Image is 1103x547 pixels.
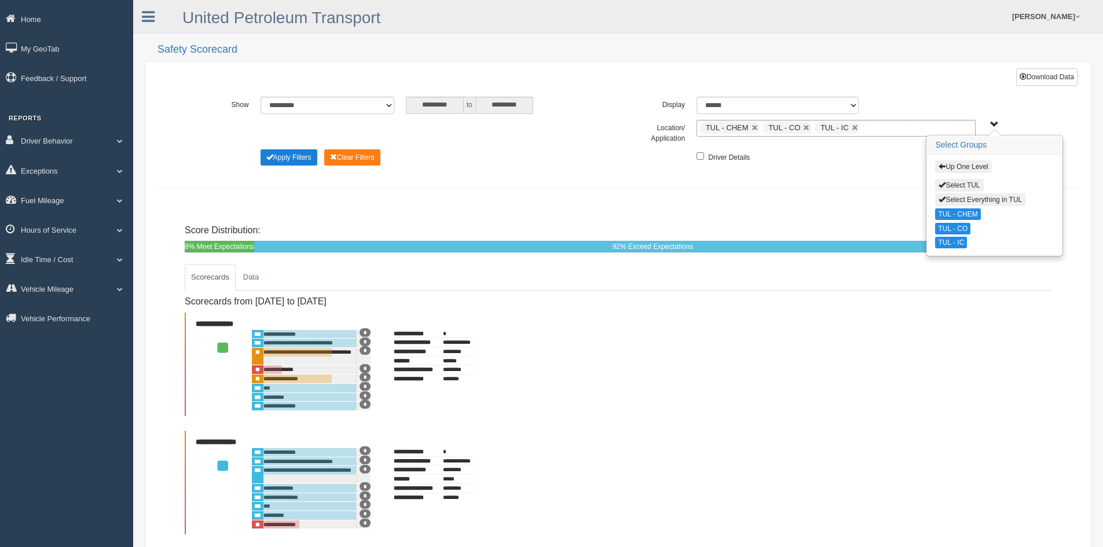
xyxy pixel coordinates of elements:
button: TUL - CO [935,223,970,234]
button: Download Data [1016,68,1078,86]
a: United Petroleum Transport [182,9,380,27]
button: Select Everything in TUL [935,193,1025,206]
h2: Safety Scorecard [157,44,1091,56]
label: Display [618,97,691,111]
h4: Score Distribution: [185,225,1051,236]
button: Select TUL [935,179,983,192]
a: Scorecards [185,264,236,291]
button: TUL - CHEM [935,208,980,220]
h4: Scorecards from [DATE] to [DATE] [185,296,532,307]
span: 8% Meet Expectations [185,243,254,251]
span: 92% Exceed Expectations [613,243,693,251]
span: TUL - CO [768,123,800,132]
span: to [464,97,475,114]
a: Data [237,264,265,291]
label: Driver Details [708,149,750,163]
label: Location/ Application [618,120,691,144]
button: Change Filter Options [324,149,380,166]
span: TUL - CHEM [706,123,749,132]
label: Show [182,97,255,111]
button: Up One Level [935,160,991,173]
button: Change Filter Options [261,149,317,166]
span: TUL - IC [820,123,849,132]
button: TUL - IC [935,237,967,248]
h3: Select Groups [927,136,1062,155]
